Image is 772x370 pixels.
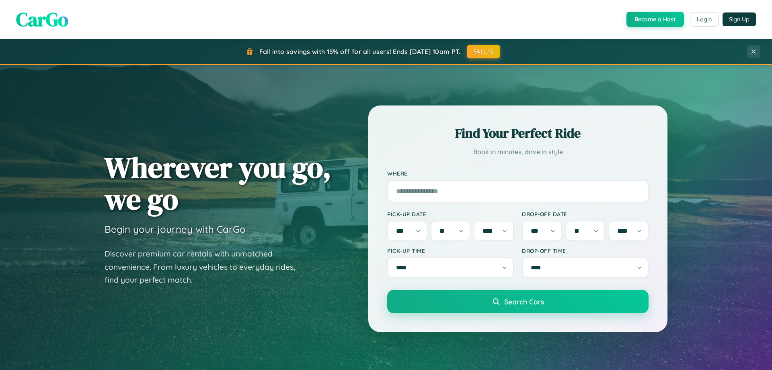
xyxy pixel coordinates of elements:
label: Drop-off Date [522,211,649,217]
label: Where [387,170,649,177]
span: Search Cars [504,297,544,306]
button: Become a Host [626,12,684,27]
h3: Begin your journey with CarGo [105,223,246,235]
label: Pick-up Time [387,247,514,254]
span: Fall into savings with 15% off for all users! Ends [DATE] 10am PT. [259,48,461,56]
button: FALL15 [467,45,501,58]
label: Pick-up Date [387,211,514,217]
h2: Find Your Perfect Ride [387,124,649,142]
span: CarGo [16,6,68,33]
button: Search Cars [387,290,649,313]
button: Login [690,12,719,27]
button: Sign Up [723,12,756,26]
h1: Wherever you go, we go [105,151,331,215]
label: Drop-off Time [522,247,649,254]
p: Discover premium car rentals with unmatched convenience. From luxury vehicles to everyday rides, ... [105,247,306,287]
p: Book in minutes, drive in style [387,146,649,158]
